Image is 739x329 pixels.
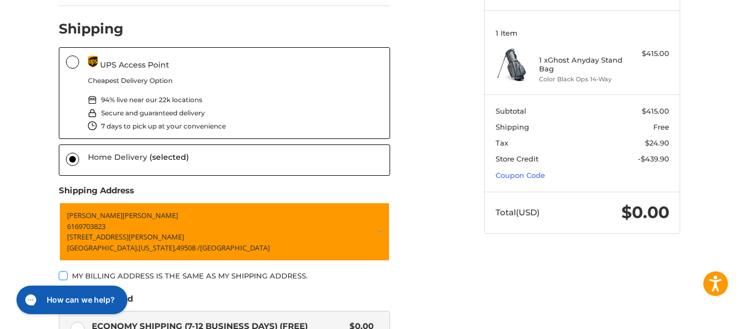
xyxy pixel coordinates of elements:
[626,48,669,59] div: $415.00
[653,122,669,131] span: Free
[645,138,669,147] span: $24.90
[642,107,669,115] span: $415.00
[59,271,390,280] label: My billing address is the same as my shipping address.
[176,243,200,253] span: 49508 /
[638,154,669,163] span: -$439.90
[123,210,178,220] span: [PERSON_NAME]
[496,154,538,163] span: Store Credit
[67,221,105,231] span: 6169703823
[496,138,508,147] span: Tax
[59,202,390,261] a: Enter or select a different address
[11,282,131,318] iframe: Gorgias live chat messenger
[496,29,669,37] h3: 1 Item
[621,202,669,222] span: $0.00
[59,20,124,37] h2: Shipping
[496,207,540,218] span: Total (USD)
[67,210,123,220] span: [PERSON_NAME]
[648,299,739,329] iframe: Google Customer Reviews
[138,243,176,253] span: [US_STATE],
[496,171,545,180] a: Coupon Code
[496,122,529,131] span: Shipping
[200,243,270,253] span: [GEOGRAPHIC_DATA]
[539,75,623,84] li: Color Black Ops 14-Way
[59,185,134,202] legend: Shipping Address
[67,232,184,242] span: [STREET_ADDRESS][PERSON_NAME]
[539,55,623,74] h4: 1 x Ghost Anyday Stand Bag
[67,243,138,253] span: [GEOGRAPHIC_DATA],
[496,107,526,115] span: Subtotal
